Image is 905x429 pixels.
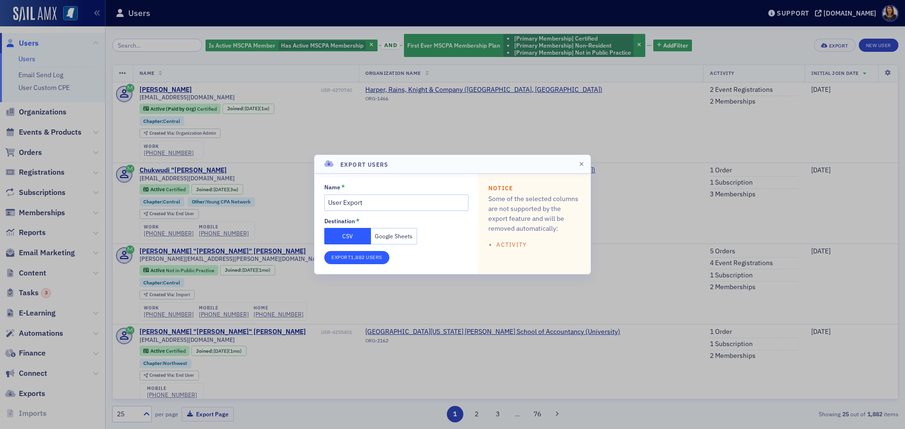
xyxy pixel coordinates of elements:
div: Destination [324,218,355,225]
h4: Export Users [340,160,388,169]
li: Activity [496,240,581,249]
h5: Notice [488,184,581,192]
button: CSV [324,228,371,244]
button: Export1,882 Users [324,251,389,264]
abbr: This field is required [356,218,360,224]
div: Name [324,184,340,191]
p: Some of the selected columns are not supported by the export feature and will be removed automati... [488,194,581,234]
abbr: This field is required [341,184,345,190]
button: Google Sheets [371,228,418,244]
